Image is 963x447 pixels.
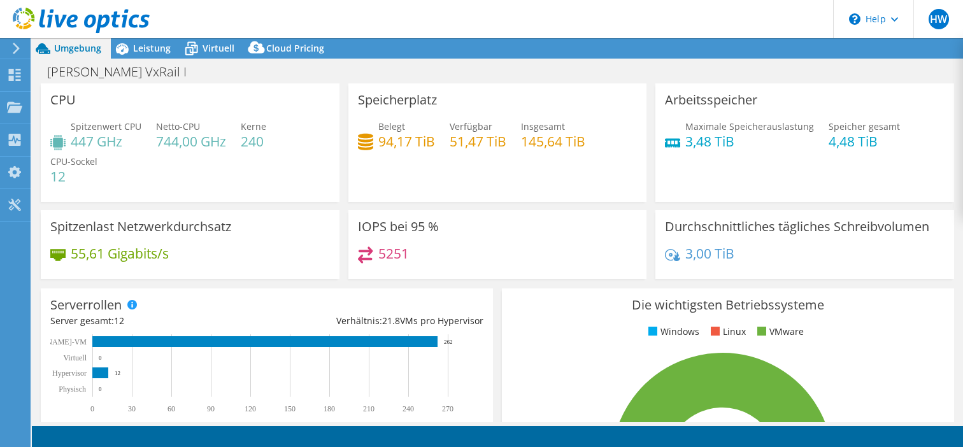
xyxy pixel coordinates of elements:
[99,386,102,392] text: 0
[128,404,136,413] text: 30
[849,13,860,25] svg: \n
[203,42,234,54] span: Virtuell
[52,369,87,378] text: Hypervisor
[245,404,256,413] text: 120
[207,404,215,413] text: 90
[378,134,435,148] h4: 94,17 TiB
[63,353,87,362] text: Virtuell
[114,315,124,327] span: 12
[59,385,86,394] text: Physisch
[90,404,94,413] text: 0
[521,134,585,148] h4: 145,64 TiB
[266,42,324,54] span: Cloud Pricing
[241,134,266,148] h4: 240
[41,65,206,79] h1: [PERSON_NAME] VxRail I
[685,134,814,148] h4: 3,48 TiB
[54,42,101,54] span: Umgebung
[708,325,746,339] li: Linux
[403,404,414,413] text: 240
[50,169,97,183] h4: 12
[363,404,374,413] text: 210
[829,120,900,132] span: Speicher gesamt
[50,93,76,107] h3: CPU
[442,404,453,413] text: 270
[521,120,565,132] span: Insgesamt
[241,120,266,132] span: Kerne
[450,120,492,132] span: Verfügbar
[156,120,200,132] span: Netto-CPU
[71,134,141,148] h4: 447 GHz
[115,370,120,376] text: 12
[754,325,804,339] li: VMware
[829,134,900,148] h4: 4,48 TiB
[71,246,169,260] h4: 55,61 Gigabits/s
[450,134,506,148] h4: 51,47 TiB
[382,315,400,327] span: 21.8
[358,220,439,234] h3: IOPS bei 95 %
[99,355,102,361] text: 0
[929,9,949,29] span: HW
[444,339,453,345] text: 262
[378,246,409,260] h4: 5251
[50,220,231,234] h3: Spitzenlast Netzwerkdurchsatz
[685,120,814,132] span: Maximale Speicherauslastung
[71,120,141,132] span: Spitzenwert CPU
[50,155,97,167] span: CPU-Sockel
[168,404,175,413] text: 60
[685,246,734,260] h4: 3,00 TiB
[358,93,437,107] h3: Speicherplatz
[511,298,945,312] h3: Die wichtigsten Betriebssysteme
[645,325,699,339] li: Windows
[156,134,226,148] h4: 744,00 GHz
[665,93,757,107] h3: Arbeitsspeicher
[133,42,171,54] span: Leistung
[324,404,335,413] text: 180
[267,314,483,328] div: Verhältnis: VMs pro Hypervisor
[50,298,122,312] h3: Serverrollen
[665,220,929,234] h3: Durchschnittliches tägliches Schreibvolumen
[284,404,296,413] text: 150
[378,120,405,132] span: Belegt
[50,314,267,328] div: Server gesamt:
